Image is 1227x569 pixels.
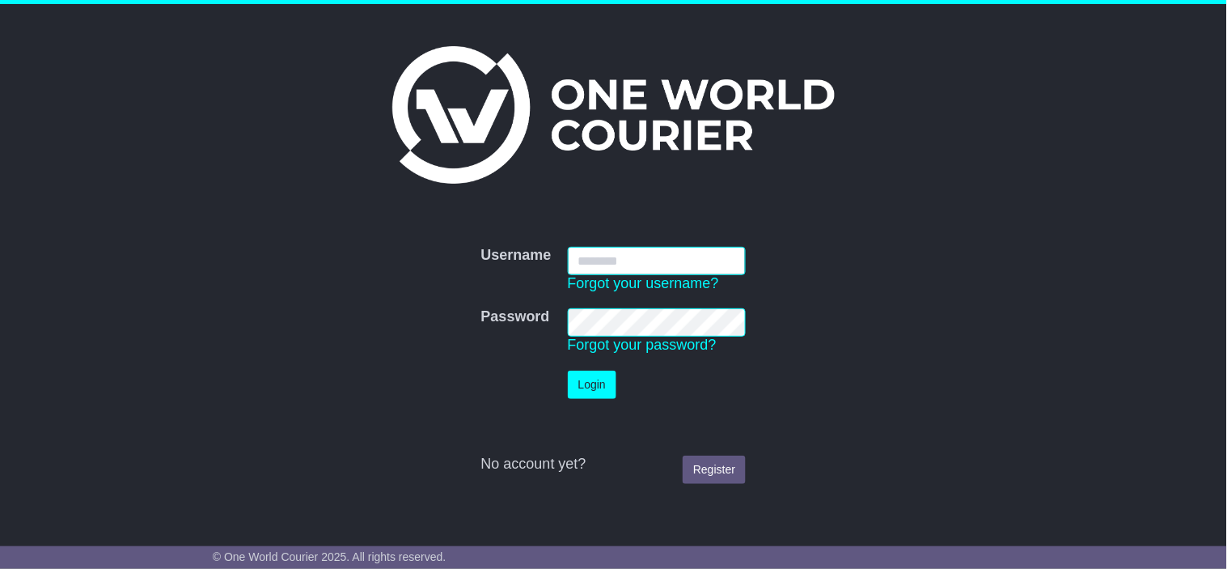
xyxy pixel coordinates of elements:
span: © One World Courier 2025. All rights reserved. [213,550,446,563]
a: Forgot your password? [568,337,717,353]
label: Username [481,247,552,265]
a: Forgot your username? [568,275,719,291]
label: Password [481,308,550,326]
button: Login [568,371,616,399]
img: One World [392,46,834,184]
a: Register [683,456,746,484]
div: No account yet? [481,456,747,473]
